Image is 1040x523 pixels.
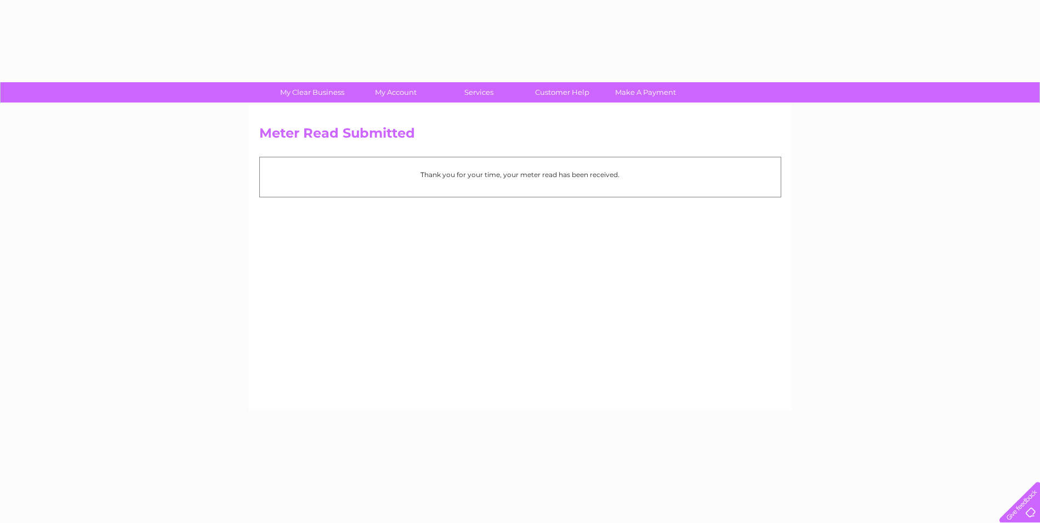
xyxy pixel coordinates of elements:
[434,82,524,103] a: Services
[267,82,357,103] a: My Clear Business
[265,169,775,180] p: Thank you for your time, your meter read has been received.
[350,82,441,103] a: My Account
[517,82,607,103] a: Customer Help
[259,126,781,146] h2: Meter Read Submitted
[600,82,691,103] a: Make A Payment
